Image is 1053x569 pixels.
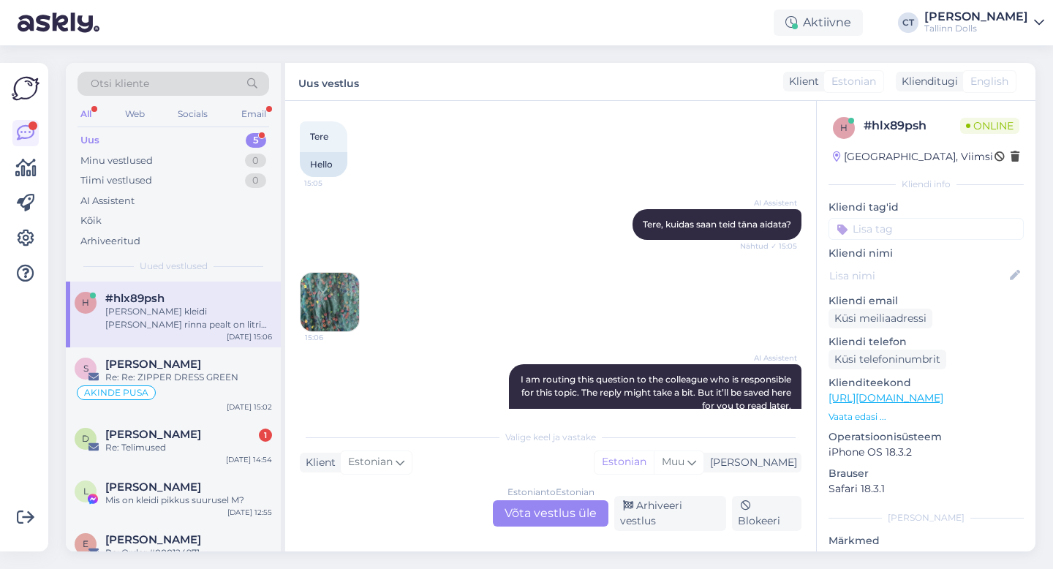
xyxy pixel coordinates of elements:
div: Arhiveeritud [80,234,140,249]
img: Attachment [301,273,359,331]
span: h [82,297,89,308]
span: D [82,433,89,444]
span: Tere [310,131,328,142]
div: Uus [80,133,99,148]
span: S [83,363,88,374]
span: English [970,74,1008,89]
span: Tere, kuidas saan teid täna aidata? [643,219,791,230]
p: Kliendi telefon [829,334,1024,350]
div: Web [122,105,148,124]
div: Hello [300,152,347,177]
span: Diana Tammeoja [105,428,201,441]
div: 5 [246,133,266,148]
span: 15:06 [305,332,360,343]
div: Re: Telimused [105,441,272,454]
div: Tiimi vestlused [80,173,152,188]
p: Kliendi tag'id [829,200,1024,215]
div: [DATE] 15:06 [227,331,272,342]
span: Nähtud ✓ 15:05 [740,241,797,252]
div: Klient [783,74,819,89]
a: [PERSON_NAME]Tallinn Dolls [924,11,1044,34]
input: Lisa nimi [829,268,1007,284]
span: Uued vestlused [140,260,208,273]
img: Askly Logo [12,75,39,102]
span: Estonian [348,454,393,470]
div: Küsi telefoninumbrit [829,350,946,369]
div: AI Assistent [80,194,135,208]
div: Aktiivne [774,10,863,36]
div: [DATE] 14:54 [226,454,272,465]
div: Tallinn Dolls [924,23,1028,34]
a: [URL][DOMAIN_NAME] [829,391,943,404]
p: Brauser [829,466,1024,481]
p: iPhone OS 18.3.2 [829,445,1024,460]
span: AI Assistent [742,197,797,208]
div: Kõik [80,214,102,228]
div: [DATE] 15:02 [227,402,272,412]
div: Valige keel ja vastake [300,431,801,444]
div: [PERSON_NAME] [704,455,797,470]
div: 1 [259,429,272,442]
p: Kliendi email [829,293,1024,309]
span: h [840,122,848,133]
div: Estonian to Estonian [507,486,595,499]
div: [GEOGRAPHIC_DATA], Viimsi [833,149,993,165]
div: Kliendi info [829,178,1024,191]
span: Estonian [831,74,876,89]
div: [DATE] 12:55 [227,507,272,518]
label: Uus vestlus [298,72,359,91]
div: CT [898,12,918,33]
span: Liina Raamets [105,481,201,494]
div: # hlx89psh [864,117,960,135]
span: I am routing this question to the colleague who is responsible for this topic. The reply might ta... [521,374,793,411]
span: Elo Saar [105,533,201,546]
div: Estonian [595,451,654,473]
p: Vaata edasi ... [829,410,1024,423]
span: Muu [662,455,684,468]
div: Mis on kleidi pikkus suurusel M? [105,494,272,507]
div: [PERSON_NAME] [829,511,1024,524]
div: Re: Re: ZIPPER DRESS GREEN [105,371,272,384]
input: Lisa tag [829,218,1024,240]
span: L [83,486,88,497]
p: Klienditeekond [829,375,1024,391]
div: [PERSON_NAME] [924,11,1028,23]
span: Otsi kliente [91,76,149,91]
span: E [83,538,88,549]
div: [PERSON_NAME] kleidi [PERSON_NAME] rinna pealt on litrid puudu [105,305,272,331]
span: AKINDE PUSA [84,388,148,397]
span: Online [960,118,1019,134]
p: Kliendi nimi [829,246,1024,261]
div: Arhiveeri vestlus [614,496,726,531]
div: Küsi meiliaadressi [829,309,932,328]
div: All [78,105,94,124]
p: Safari 18.3.1 [829,481,1024,497]
div: Blokeeri [732,496,801,531]
span: Sirli Preimann [105,358,201,371]
div: 0 [245,154,266,168]
div: 0 [245,173,266,188]
span: 15:05 [304,178,359,189]
p: Märkmed [829,533,1024,549]
div: Re: Order #000124971 [105,546,272,559]
div: Socials [175,105,211,124]
div: Klient [300,455,336,470]
div: Minu vestlused [80,154,153,168]
div: Võta vestlus üle [493,500,608,527]
p: Operatsioonisüsteem [829,429,1024,445]
div: Email [238,105,269,124]
span: #hlx89psh [105,292,165,305]
span: AI Assistent [742,353,797,363]
div: Klienditugi [896,74,958,89]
